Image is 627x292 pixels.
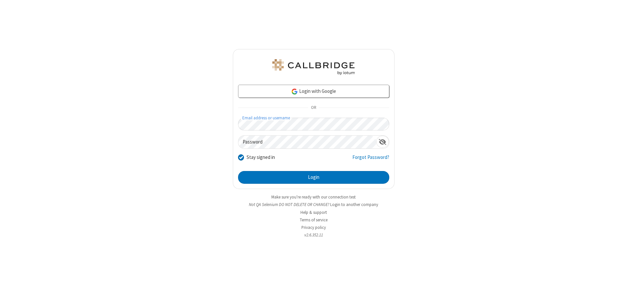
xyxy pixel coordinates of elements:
[238,85,389,98] a: Login with Google
[233,201,394,208] li: Not QA Selenium DO NOT DELETE OR CHANGE?
[238,171,389,184] button: Login
[291,88,298,95] img: google-icon.png
[238,118,389,130] input: Email address or username
[300,217,328,223] a: Terms of service
[238,136,376,148] input: Password
[247,154,275,161] label: Stay signed in
[376,136,389,148] div: Show password
[308,103,319,112] span: OR
[233,232,394,238] li: v2.6.352.11
[352,154,389,166] a: Forgot Password?
[300,210,327,215] a: Help & support
[271,194,356,200] a: Make sure you're ready with our connection test
[330,201,378,208] button: Login to another company
[301,225,326,230] a: Privacy policy
[271,59,356,75] img: QA Selenium DO NOT DELETE OR CHANGE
